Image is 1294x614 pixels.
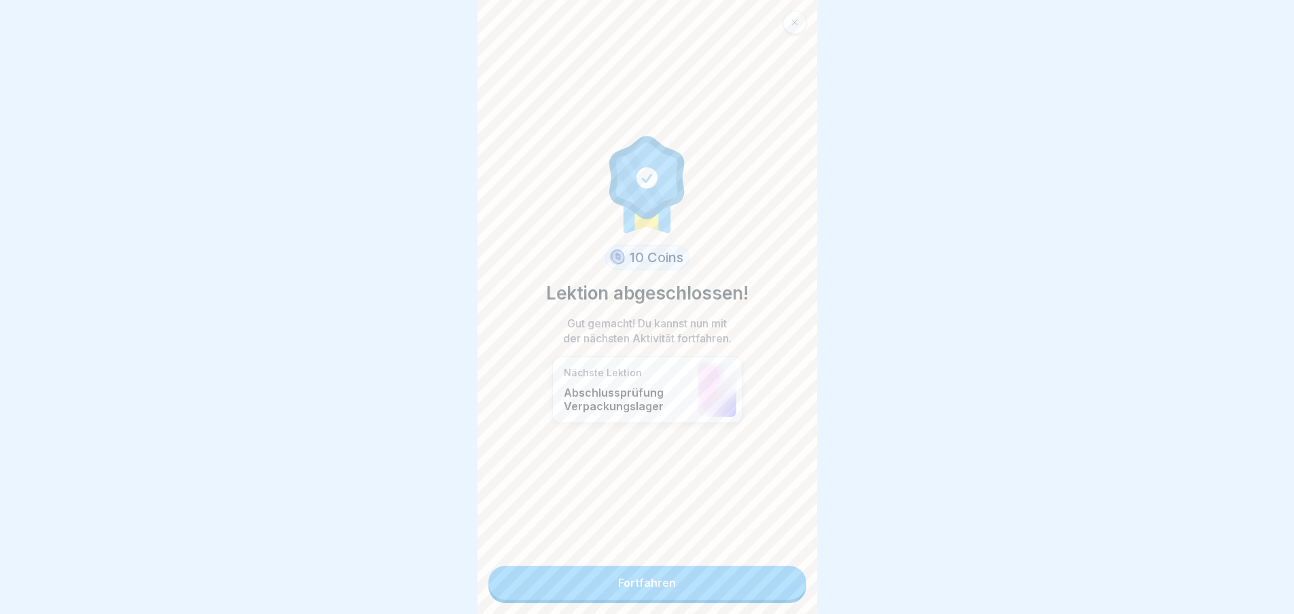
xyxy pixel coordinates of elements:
[546,281,749,306] p: Lektion abgeschlossen!
[559,316,736,346] p: Gut gemacht! Du kannst nun mit der nächsten Aktivität fortfahren.
[564,386,691,413] p: Abschlussprüfung Verpackungslager
[605,245,689,270] div: 10 Coins
[488,566,806,600] a: Fortfahren
[607,247,627,268] img: coin.svg
[602,132,693,234] img: completion.svg
[564,367,691,379] p: Nächste Lektion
